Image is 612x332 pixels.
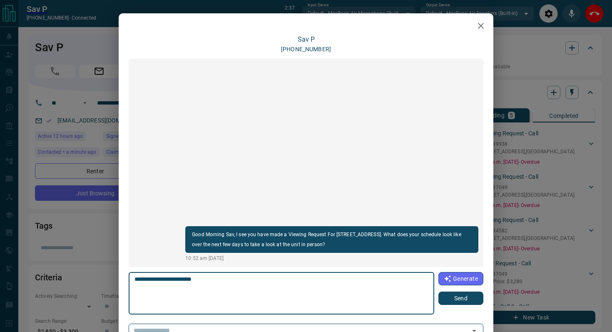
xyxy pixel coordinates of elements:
[281,45,331,54] p: [PHONE_NUMBER]
[185,255,478,262] p: 10:52 am [DATE]
[438,292,483,305] button: Send
[298,35,315,43] a: Sav P
[192,230,472,250] p: Good Morning Sav, I see you have made a Viewing Request For [STREET_ADDRESS]. What does your sche...
[438,272,483,285] button: Generate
